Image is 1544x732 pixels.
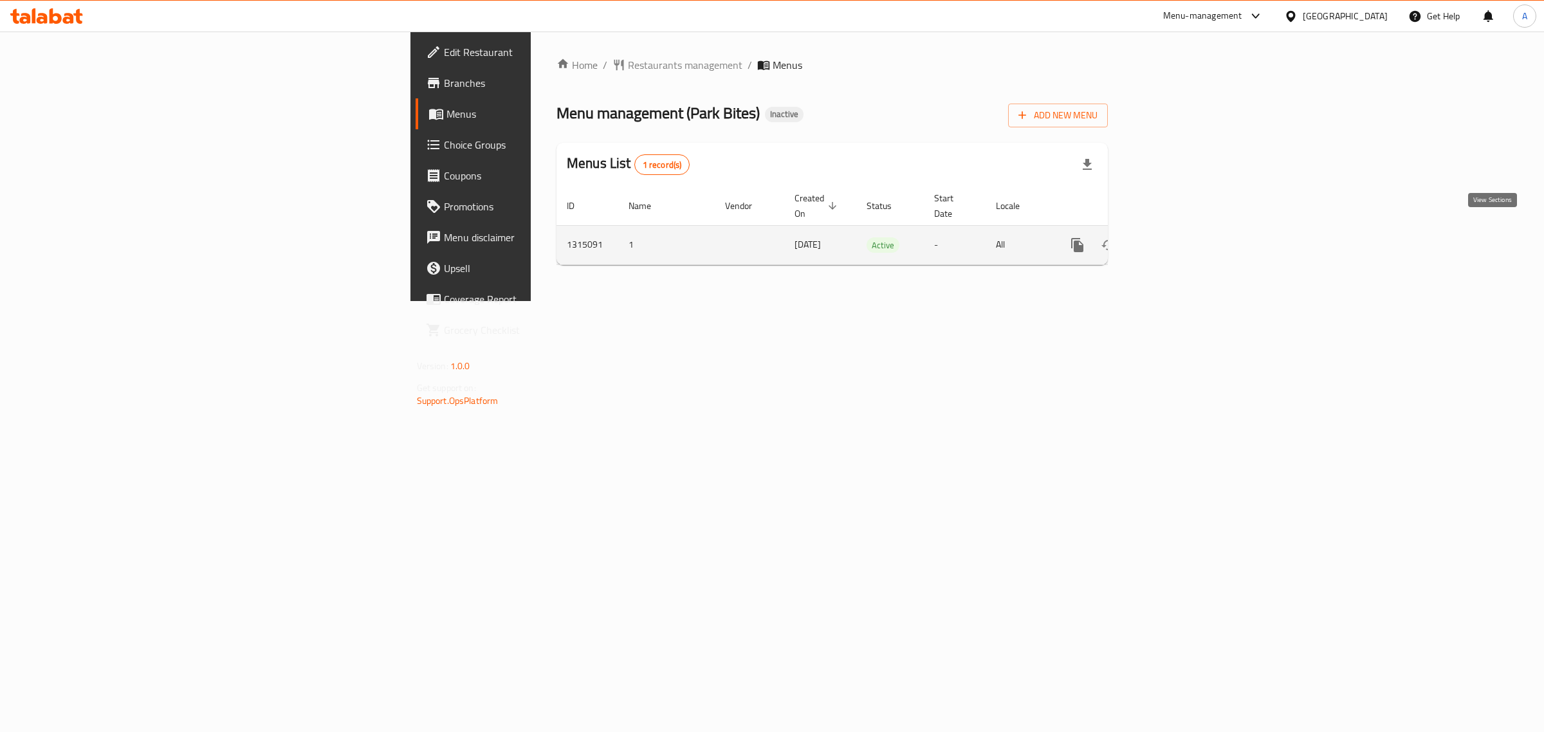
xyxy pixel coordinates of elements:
span: Status [867,198,908,214]
span: A [1522,9,1527,23]
a: Edit Restaurant [416,37,668,68]
a: Coupons [416,160,668,191]
span: Version: [417,358,448,374]
div: [GEOGRAPHIC_DATA] [1303,9,1388,23]
span: Menus [446,106,658,122]
span: Promotions [444,199,658,214]
a: Menus [416,98,668,129]
span: [DATE] [795,236,821,253]
span: Upsell [444,261,658,276]
div: Total records count [634,154,690,175]
a: Branches [416,68,668,98]
span: Add New Menu [1018,107,1098,124]
span: Branches [444,75,658,91]
div: Menu-management [1163,8,1242,24]
span: 1.0.0 [450,358,470,374]
a: Upsell [416,253,668,284]
span: Choice Groups [444,137,658,152]
span: Locale [996,198,1036,214]
th: Actions [1052,187,1196,226]
span: Vendor [725,198,769,214]
div: Inactive [765,107,804,122]
a: Restaurants management [612,57,742,73]
a: Choice Groups [416,129,668,160]
span: Coverage Report [444,291,658,307]
span: 1 record(s) [635,159,690,171]
span: Get support on: [417,380,476,396]
nav: breadcrumb [556,57,1108,73]
td: All [986,225,1052,264]
a: Support.OpsPlatform [417,392,499,409]
span: Name [629,198,668,214]
span: Created On [795,190,841,221]
span: Edit Restaurant [444,44,658,60]
a: Promotions [416,191,668,222]
td: - [924,225,986,264]
a: Coverage Report [416,284,668,315]
div: Export file [1072,149,1103,180]
li: / [748,57,752,73]
span: Grocery Checklist [444,322,658,338]
span: Menu disclaimer [444,230,658,245]
a: Menu disclaimer [416,222,668,253]
span: Menus [773,57,802,73]
button: more [1062,230,1093,261]
table: enhanced table [556,187,1196,265]
a: Grocery Checklist [416,315,668,345]
span: Coupons [444,168,658,183]
button: Add New Menu [1008,104,1108,127]
span: Inactive [765,109,804,120]
h2: Menus List [567,154,690,175]
span: Active [867,238,899,253]
div: Active [867,237,899,253]
span: Start Date [934,190,970,221]
span: ID [567,198,591,214]
span: Restaurants management [628,57,742,73]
